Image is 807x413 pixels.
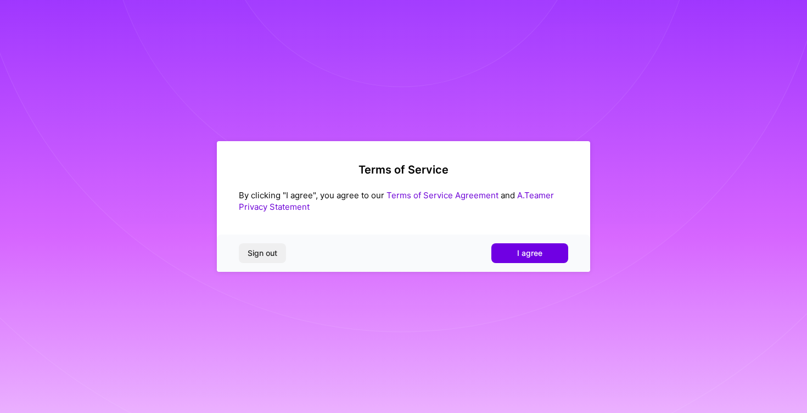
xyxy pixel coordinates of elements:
[248,248,277,259] span: Sign out
[239,243,286,263] button: Sign out
[239,163,568,176] h2: Terms of Service
[386,190,498,200] a: Terms of Service Agreement
[491,243,568,263] button: I agree
[517,248,542,259] span: I agree
[239,189,568,213] div: By clicking "I agree", you agree to our and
